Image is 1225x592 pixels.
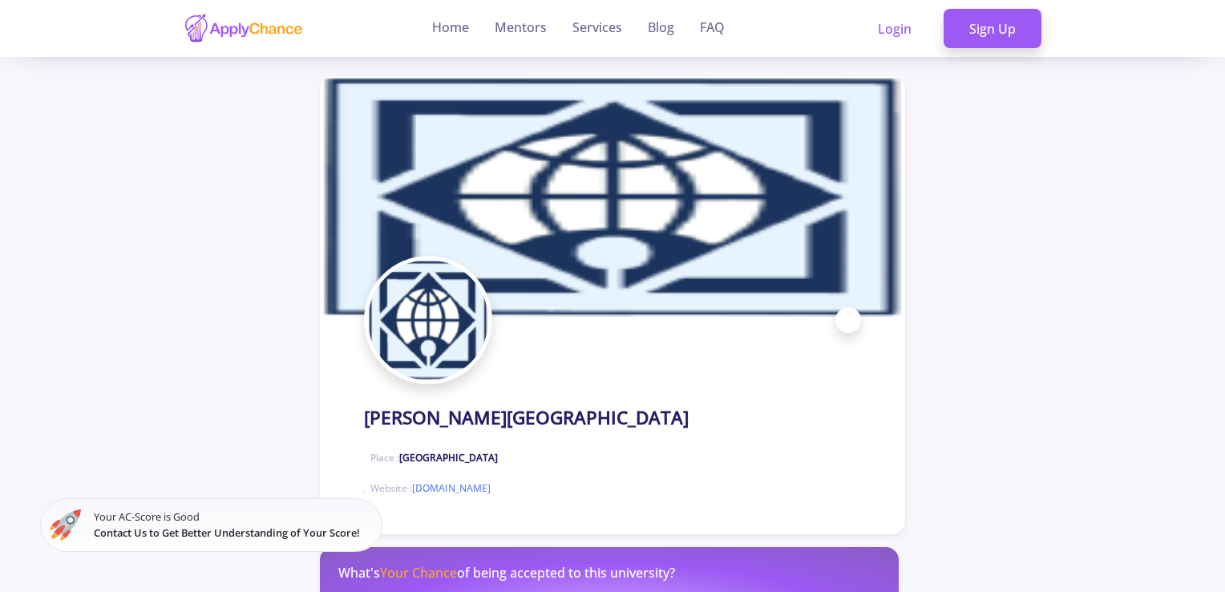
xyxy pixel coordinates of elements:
[368,260,488,380] img: Imam Khomeini International University logo
[184,13,304,44] img: applychance logo
[94,525,360,540] span: Contact Us to Get Better Understanding of Your Score!
[50,509,81,541] img: ac-market
[370,451,498,465] span: Place :
[380,564,457,582] span: Your Chance
[364,407,689,428] h1: [PERSON_NAME][GEOGRAPHIC_DATA]
[370,481,491,496] span: Website :
[320,76,905,317] img: Imam Khomeini International University cover
[94,509,373,540] small: Your AC-Score is Good
[338,563,675,582] p: What's of being accepted to this university?
[412,481,491,495] a: [DOMAIN_NAME]
[399,451,498,464] span: [GEOGRAPHIC_DATA]
[944,9,1041,49] a: Sign Up
[852,9,937,49] a: Login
